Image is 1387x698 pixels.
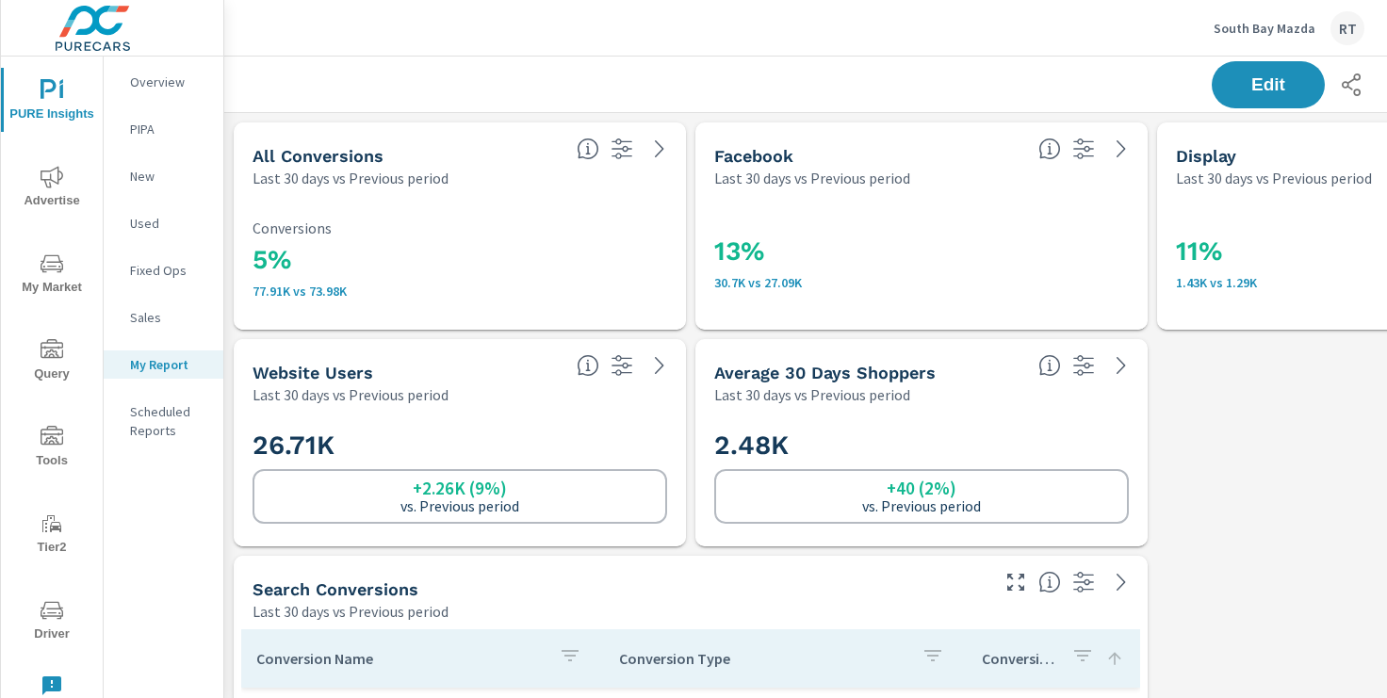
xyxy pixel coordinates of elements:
[714,383,910,406] p: Last 30 days vs Previous period
[7,599,97,645] span: Driver
[1106,134,1136,164] a: See more details in report
[130,355,208,374] p: My Report
[253,600,449,623] p: Last 30 days vs Previous period
[256,649,544,668] p: Conversion Name
[130,120,208,138] p: PIPA
[253,579,418,599] h5: Search Conversions
[1212,61,1325,108] button: Edit
[253,383,449,406] p: Last 30 days vs Previous period
[253,146,383,166] h5: All Conversions
[714,275,1129,290] p: 30,698 vs 27,094
[104,162,223,190] div: New
[982,649,1056,668] p: Conversions
[104,398,223,445] div: Scheduled Reports
[862,497,981,514] p: vs. Previous period
[253,429,667,462] h2: 26.71K
[253,363,373,382] h5: Website Users
[253,167,449,189] p: Last 30 days vs Previous period
[7,252,97,299] span: My Market
[1038,571,1061,593] span: Search Conversions include Actions, Leads and Unmapped Conversions
[1330,11,1364,45] div: RT
[7,512,97,559] span: Tier2
[130,308,208,327] p: Sales
[104,256,223,284] div: Fixed Ops
[645,134,675,164] a: See more details in report
[7,339,97,385] span: Query
[1231,76,1306,93] span: Edit
[1176,146,1236,166] h5: Display
[7,426,97,472] span: Tools
[130,214,208,233] p: Used
[714,429,1129,462] h2: 2.48K
[619,649,906,668] p: Conversion Type
[253,219,667,236] p: Conversions
[7,79,97,125] span: PURE Insights
[7,166,97,212] span: Advertise
[253,244,667,276] h3: 5%
[130,261,208,280] p: Fixed Ops
[1106,567,1136,597] a: See more details in report
[1214,20,1315,37] p: South Bay Mazda
[1106,350,1136,381] a: See more details in report
[104,209,223,237] div: Used
[130,73,208,91] p: Overview
[887,479,956,497] h6: +40 (2%)
[714,146,793,166] h5: Facebook
[413,479,507,497] h6: +2.26K (9%)
[1038,354,1061,377] span: A rolling 30 day total of daily Shoppers on the dealership website, averaged over the selected da...
[714,363,936,382] h5: Average 30 Days Shoppers
[253,284,667,299] p: 77,912 vs 73,978
[104,68,223,96] div: Overview
[104,115,223,143] div: PIPA
[130,402,208,440] p: Scheduled Reports
[1176,167,1372,189] p: Last 30 days vs Previous period
[714,167,910,189] p: Last 30 days vs Previous period
[577,138,599,160] span: All Conversions include Actions, Leads and Unmapped Conversions
[645,350,675,381] a: See more details in report
[714,235,1129,268] h3: 13%
[1001,567,1031,597] button: Make Fullscreen
[1332,66,1370,104] button: Share Report
[104,350,223,379] div: My Report
[130,167,208,186] p: New
[400,497,519,514] p: vs. Previous period
[104,303,223,332] div: Sales
[1038,138,1061,160] span: All conversions reported from Facebook with duplicates filtered out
